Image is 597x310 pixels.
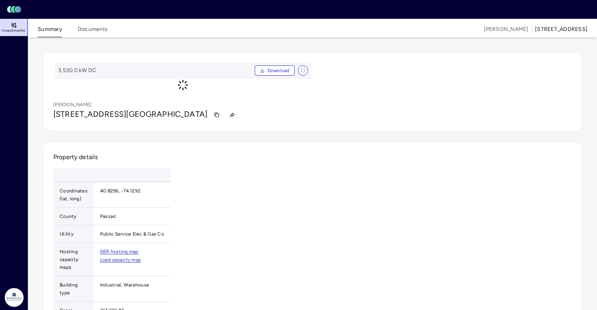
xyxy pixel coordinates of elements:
span: [STREET_ADDRESS] [53,109,126,119]
button: Download PDF [255,65,295,76]
a: Load capacity map [100,257,141,263]
td: Hosting capacity maps [53,243,94,276]
span: [GEOGRAPHIC_DATA] [126,109,207,119]
span: 3,530.0 kW DC [58,66,252,75]
p: [PERSON_NAME] [53,101,91,109]
span: Investments [2,28,25,33]
h2: Property details [53,152,572,162]
a: DER hosting map [100,249,139,254]
img: Dimension Energy [5,288,24,307]
div: tabs [38,20,108,37]
td: Industrial, Warehouse [94,276,171,302]
td: 40.8296, -74.1292 [94,182,171,208]
td: Coordinates (lat, long) [53,182,94,208]
td: Building type [53,276,94,302]
span: Download [268,67,290,74]
button: Documents [78,25,108,37]
td: Passaic [94,208,171,225]
td: County [53,208,94,225]
button: Summary [38,25,62,37]
td: Public Service Elec & Gas Co [94,225,171,243]
div: [STREET_ADDRESS] [535,25,588,34]
button: View full size image [298,65,308,76]
span: [PERSON_NAME] [484,25,528,34]
td: Utility [53,225,94,243]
